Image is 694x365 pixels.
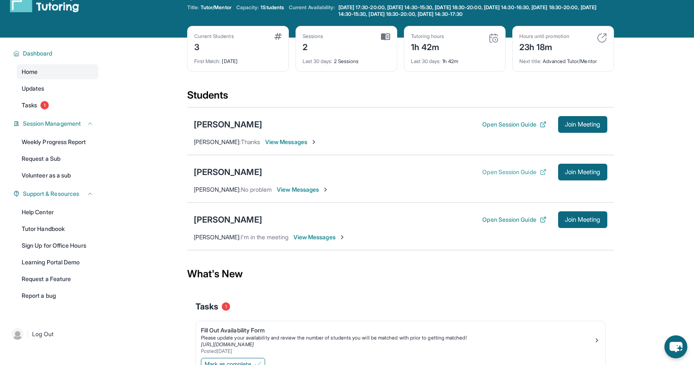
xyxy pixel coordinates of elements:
img: Chevron-Right [311,139,317,145]
div: Tutoring hours [411,33,444,40]
div: [PERSON_NAME] [194,214,262,226]
button: Open Session Guide [482,215,546,224]
div: [PERSON_NAME] [194,166,262,178]
span: 1 Students [261,4,284,11]
a: Home [17,64,98,79]
div: 3 [194,40,234,53]
button: Dashboard [20,49,93,58]
span: Dashboard [23,49,53,58]
a: Sign Up for Office Hours [17,238,98,253]
a: Learning Portal Demo [17,255,98,270]
span: Tasks [22,101,37,109]
a: |Log Out [8,325,98,343]
img: card [597,33,607,43]
button: Open Session Guide [482,168,546,176]
div: 23h 18m [519,40,569,53]
button: Join Meeting [558,211,607,228]
div: Sessions [303,33,323,40]
button: Support & Resources [20,190,93,198]
span: | [27,329,29,339]
span: View Messages [277,185,329,194]
div: 1h 42m [411,40,444,53]
a: Updates [17,81,98,96]
span: Log Out [32,330,54,338]
a: Report a bug [17,288,98,303]
div: [PERSON_NAME] [194,119,262,130]
div: Please update your availability and review the number of students you will be matched with prior ... [201,335,594,341]
span: Join Meeting [565,122,601,127]
span: Join Meeting [565,217,601,222]
span: I'm in the meeting [241,233,288,241]
a: Tutor Handbook [17,221,98,236]
span: Last 30 days : [411,58,441,64]
a: [DATE] 17:30-20:00, [DATE] 14:30-15:30, [DATE] 18:30-20:00, [DATE] 14:30-16:30, [DATE] 18:30-20:0... [337,4,614,18]
span: Home [22,68,38,76]
div: Fill Out Availability Form [201,326,594,335]
span: Updates [22,84,45,93]
button: Join Meeting [558,116,607,133]
a: Request a Sub [17,151,98,166]
span: Session Management [23,119,81,128]
button: Session Management [20,119,93,128]
span: Next title : [519,58,542,64]
div: What's New [187,256,614,292]
a: Tasks1 [17,98,98,113]
span: Thanks [241,138,260,145]
span: [DATE] 17:30-20:00, [DATE] 14:30-15:30, [DATE] 18:30-20:00, [DATE] 14:30-16:30, [DATE] 18:30-20:0... [338,4,612,18]
img: card [274,33,282,40]
span: First Match : [194,58,221,64]
div: 1h 42m [411,53,499,65]
span: Tutor/Mentor [200,4,231,11]
span: Join Meeting [565,170,601,175]
span: 1 [222,302,230,311]
span: Support & Resources [23,190,79,198]
a: Weekly Progress Report [17,134,98,150]
div: 2 [303,40,323,53]
span: Tasks [195,301,218,312]
span: [PERSON_NAME] : [194,233,241,241]
button: Open Session Guide [482,120,546,129]
button: Join Meeting [558,164,607,180]
a: [URL][DOMAIN_NAME] [201,341,254,347]
div: Hours until promotion [519,33,569,40]
div: Posted [DATE] [201,348,594,355]
img: user-img [12,328,23,340]
span: [PERSON_NAME] : [194,138,241,145]
a: Volunteer as a sub [17,168,98,183]
div: Students [187,89,614,107]
span: Capacity: [236,4,259,11]
span: 1 [40,101,49,109]
img: card [381,33,390,41]
span: Current Availability: [289,4,335,18]
div: Current Students [194,33,234,40]
span: No problem [241,186,272,193]
span: Title: [187,4,199,11]
a: Help Center [17,205,98,220]
div: Advanced Tutor/Mentor [519,53,607,65]
a: Request a Feature [17,271,98,286]
span: Last 30 days : [303,58,333,64]
span: View Messages [265,138,317,146]
img: Chevron-Right [322,186,329,193]
span: [PERSON_NAME] : [194,186,241,193]
span: View Messages [293,233,346,241]
button: chat-button [664,335,687,358]
a: Fill Out Availability FormPlease update your availability and review the number of students you w... [196,321,605,356]
div: 2 Sessions [303,53,390,65]
div: [DATE] [194,53,282,65]
img: card [489,33,499,43]
img: Chevron-Right [339,234,346,241]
